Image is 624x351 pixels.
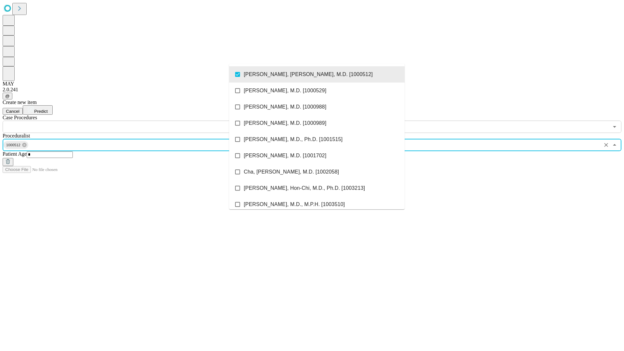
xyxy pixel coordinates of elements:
[610,122,619,131] button: Open
[6,109,19,114] span: Cancel
[3,115,37,120] span: Scheduled Procedure
[3,81,621,87] div: MAY
[23,105,53,115] button: Predict
[4,141,23,149] span: 1000512
[3,151,27,157] span: Patient Age
[244,119,326,127] span: [PERSON_NAME], M.D. [1000989]
[610,140,619,149] button: Close
[244,71,373,78] span: [PERSON_NAME], [PERSON_NAME], M.D. [1000512]
[244,103,326,111] span: [PERSON_NAME], M.D. [1000988]
[3,133,30,138] span: Proceduralist
[5,94,10,98] span: @
[244,152,326,160] span: [PERSON_NAME], M.D. [1001702]
[244,201,345,208] span: [PERSON_NAME], M.D., M.P.H. [1003510]
[602,140,611,149] button: Clear
[34,109,47,114] span: Predict
[4,141,28,149] div: 1000512
[244,87,326,95] span: [PERSON_NAME], M.D. [1000529]
[244,184,365,192] span: [PERSON_NAME], Hon-Chi, M.D., Ph.D. [1003213]
[3,99,37,105] span: Create new item
[244,168,339,176] span: Cha, [PERSON_NAME], M.D. [1002058]
[3,93,12,99] button: @
[244,136,343,143] span: [PERSON_NAME], M.D., Ph.D. [1001515]
[3,87,621,93] div: 2.0.241
[3,108,23,115] button: Cancel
